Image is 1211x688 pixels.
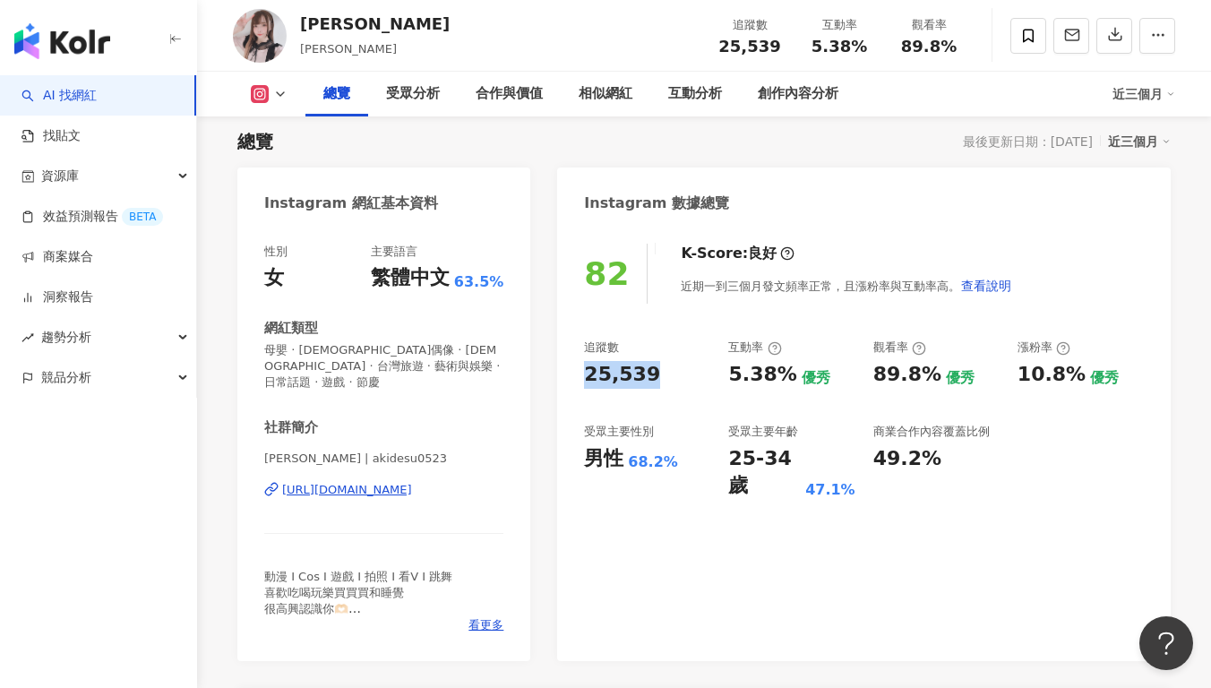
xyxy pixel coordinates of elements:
[681,244,794,263] div: K-Score :
[873,361,941,389] div: 89.8%
[264,418,318,437] div: 社群簡介
[371,244,417,260] div: 主要語言
[728,340,781,356] div: 互動率
[41,156,79,196] span: 資源庫
[21,288,93,306] a: 洞察報告
[233,9,287,63] img: KOL Avatar
[21,87,97,105] a: searchAI 找網紅
[1018,361,1086,389] div: 10.8%
[584,255,629,292] div: 82
[41,317,91,357] span: 趨勢分析
[584,445,623,473] div: 男性
[718,37,780,56] span: 25,539
[476,83,543,105] div: 合作與價值
[960,268,1012,304] button: 查看說明
[628,452,678,472] div: 68.2%
[668,83,722,105] div: 互動分析
[371,264,450,292] div: 繁體中文
[758,83,838,105] div: 創作內容分析
[728,361,796,389] div: 5.38%
[802,368,830,388] div: 優秀
[1018,340,1070,356] div: 漲粉率
[873,445,941,473] div: 49.2%
[584,340,619,356] div: 追蹤數
[264,451,503,467] span: [PERSON_NAME] | akidesu0523
[584,424,654,440] div: 受眾主要性別
[584,193,729,213] div: Instagram 數據總覽
[386,83,440,105] div: 受眾分析
[21,208,163,226] a: 效益預測報告BETA
[895,16,963,34] div: 觀看率
[963,134,1093,149] div: 最後更新日期：[DATE]
[1108,130,1171,153] div: 近三個月
[873,340,926,356] div: 觀看率
[1112,80,1175,108] div: 近三個月
[946,368,975,388] div: 優秀
[264,319,318,338] div: 網紅類型
[728,424,798,440] div: 受眾主要年齡
[468,617,503,633] span: 看更多
[264,342,503,391] span: 母嬰 · [DEMOGRAPHIC_DATA]偶像 · [DEMOGRAPHIC_DATA] · 台灣旅遊 · 藝術與娛樂 · 日常話題 · 遊戲 · 節慶
[716,16,784,34] div: 追蹤數
[961,279,1011,293] span: 查看說明
[584,361,660,389] div: 25,539
[237,129,273,154] div: 總覽
[748,244,777,263] div: 良好
[282,482,412,498] div: [URL][DOMAIN_NAME]
[264,264,284,292] div: 女
[454,272,504,292] span: 63.5%
[264,244,288,260] div: 性別
[805,480,855,500] div: 47.1%
[873,424,990,440] div: 商業合作內容覆蓋比例
[805,16,873,34] div: 互動率
[300,13,450,35] div: [PERSON_NAME]
[1090,368,1119,388] div: 優秀
[41,357,91,398] span: 競品分析
[681,268,1012,304] div: 近期一到三個月發文頻率正常，且漲粉率與互動率高。
[812,38,867,56] span: 5.38%
[264,482,503,498] a: [URL][DOMAIN_NAME]
[728,445,801,501] div: 25-34 歲
[901,38,957,56] span: 89.8%
[21,248,93,266] a: 商案媒合
[323,83,350,105] div: 總覽
[264,193,438,213] div: Instagram 網紅基本資料
[579,83,632,105] div: 相似網紅
[14,23,110,59] img: logo
[1139,616,1193,670] iframe: Help Scout Beacon - Open
[21,331,34,344] span: rise
[21,127,81,145] a: 找貼文
[300,42,397,56] span: [PERSON_NAME]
